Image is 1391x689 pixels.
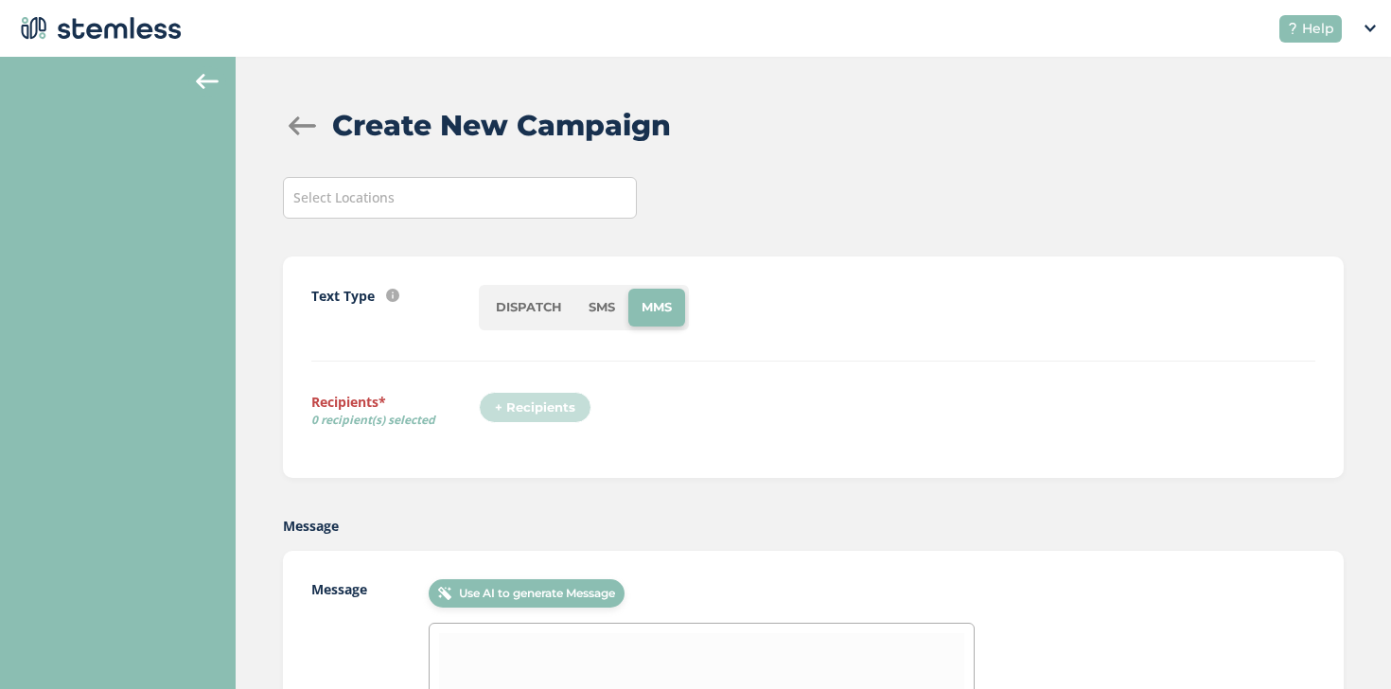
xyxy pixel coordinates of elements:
[311,286,375,306] label: Text Type
[311,392,479,435] label: Recipients*
[332,104,671,147] h2: Create New Campaign
[1365,25,1376,32] img: icon_down-arrow-small-66adaf34.svg
[459,585,615,602] span: Use AI to generate Message
[1302,19,1334,39] span: Help
[429,579,625,608] button: Use AI to generate Message
[483,289,575,327] li: DISPATCH
[283,516,339,536] label: Message
[293,188,395,206] span: Select Locations
[311,412,479,429] span: 0 recipient(s) selected
[1296,598,1391,689] iframe: Chat Widget
[15,9,182,47] img: logo-dark-0685b13c.svg
[386,289,399,302] img: icon-info-236977d2.svg
[575,289,628,327] li: SMS
[628,289,685,327] li: MMS
[1287,23,1298,34] img: icon-help-white-03924b79.svg
[196,74,219,89] img: icon-arrow-back-accent-c549486e.svg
